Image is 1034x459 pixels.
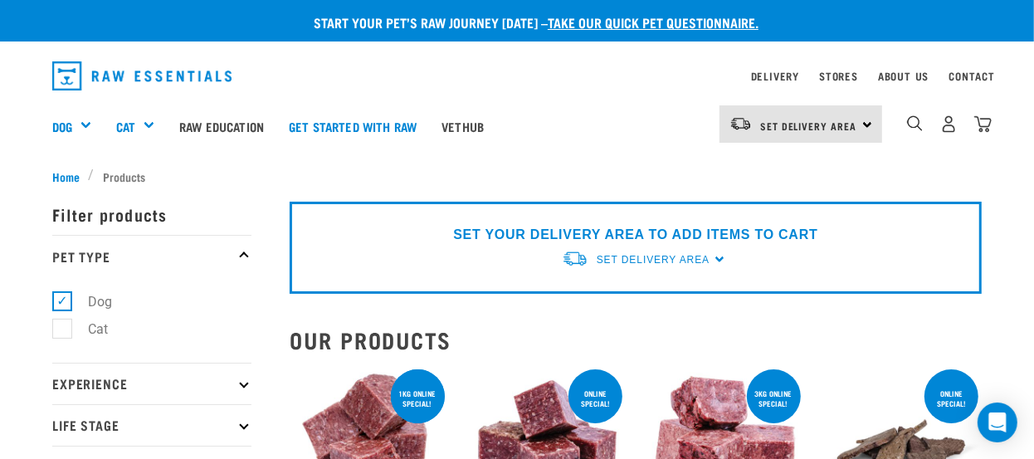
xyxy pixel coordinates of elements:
div: ONLINE SPECIAL! [924,381,978,416]
div: ONLINE SPECIAL! [568,381,622,416]
a: Raw Education [167,93,276,159]
img: user.png [940,115,958,133]
div: Open Intercom Messenger [978,403,1017,442]
span: Set Delivery Area [760,123,856,129]
p: Life Stage [52,404,251,446]
img: van-moving.png [729,116,752,131]
a: Home [52,168,89,185]
nav: dropdown navigation [39,55,995,97]
img: van-moving.png [562,250,588,267]
img: home-icon-1@2x.png [907,115,923,131]
img: Raw Essentials Logo [52,61,232,90]
div: 1kg online special! [391,381,445,416]
span: Home [52,168,80,185]
a: Dog [52,117,72,136]
a: Vethub [429,93,496,159]
a: Delivery [751,73,799,79]
label: Dog [61,291,119,312]
img: home-icon@2x.png [974,115,992,133]
a: Get started with Raw [276,93,429,159]
nav: breadcrumbs [52,168,982,185]
a: Cat [116,117,135,136]
p: Pet Type [52,235,251,276]
p: SET YOUR DELIVERY AREA TO ADD ITEMS TO CART [453,225,817,245]
p: Experience [52,363,251,404]
a: Stores [819,73,858,79]
a: About Us [878,73,929,79]
label: Cat [61,319,115,339]
a: Contact [949,73,995,79]
h2: Our Products [290,327,982,353]
div: 3kg online special! [747,381,801,416]
p: Filter products [52,193,251,235]
a: take our quick pet questionnaire. [548,18,758,26]
span: Set Delivery Area [597,254,710,266]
